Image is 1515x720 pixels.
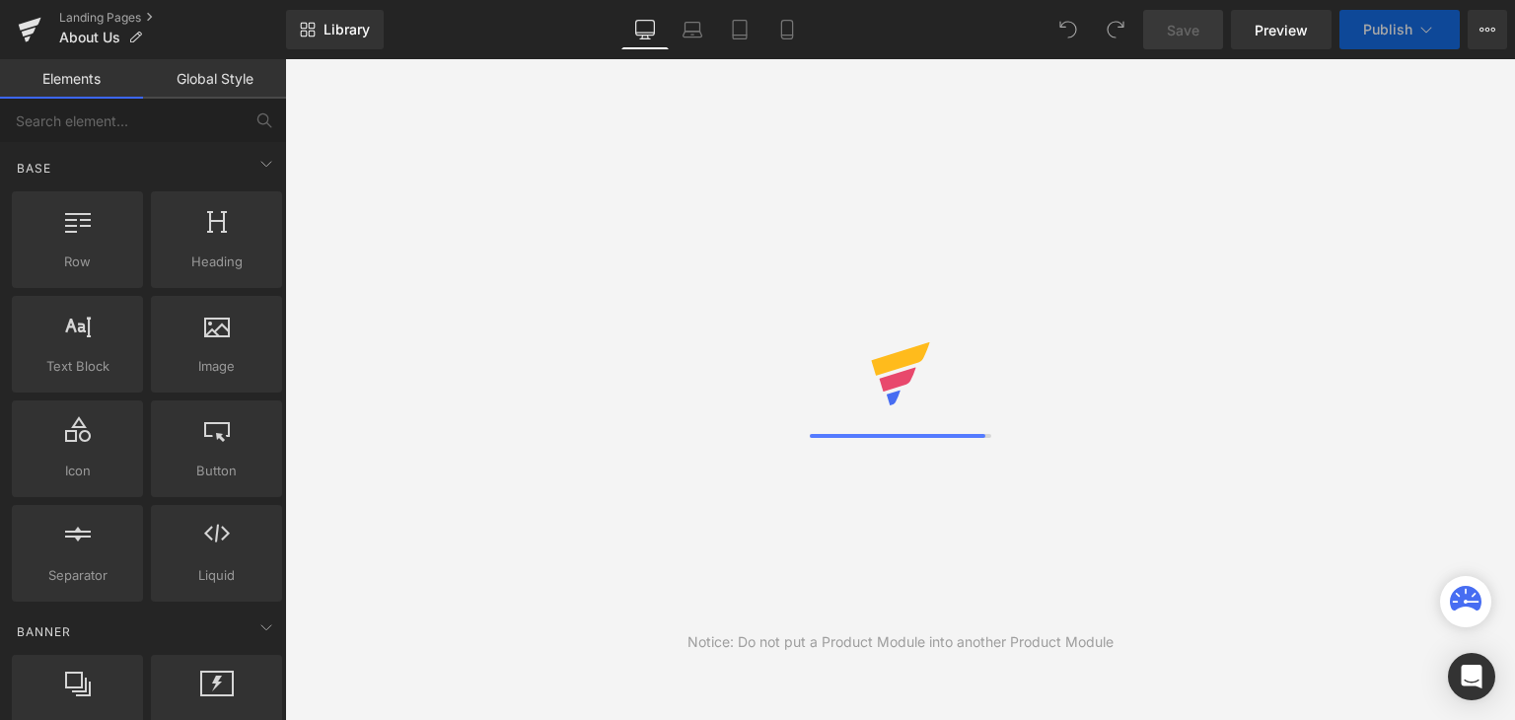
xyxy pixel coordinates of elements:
a: New Library [286,10,384,49]
a: Tablet [716,10,763,49]
button: Undo [1048,10,1088,49]
a: Mobile [763,10,811,49]
span: Heading [157,252,276,272]
span: Publish [1363,22,1412,37]
span: Row [18,252,137,272]
a: Desktop [621,10,669,49]
a: Landing Pages [59,10,286,26]
span: Liquid [157,565,276,586]
span: Button [157,461,276,481]
div: Open Intercom Messenger [1448,653,1495,700]
span: About Us [59,30,120,45]
span: Banner [15,622,73,641]
span: Image [157,356,276,377]
a: Laptop [669,10,716,49]
a: Global Style [143,59,286,99]
span: Save [1167,20,1199,40]
a: Preview [1231,10,1332,49]
span: Separator [18,565,137,586]
span: Base [15,159,53,178]
div: Notice: Do not put a Product Module into another Product Module [687,631,1114,653]
span: Library [324,21,370,38]
span: Text Block [18,356,137,377]
button: Publish [1339,10,1460,49]
button: Redo [1096,10,1135,49]
span: Icon [18,461,137,481]
button: More [1468,10,1507,49]
span: Preview [1255,20,1308,40]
